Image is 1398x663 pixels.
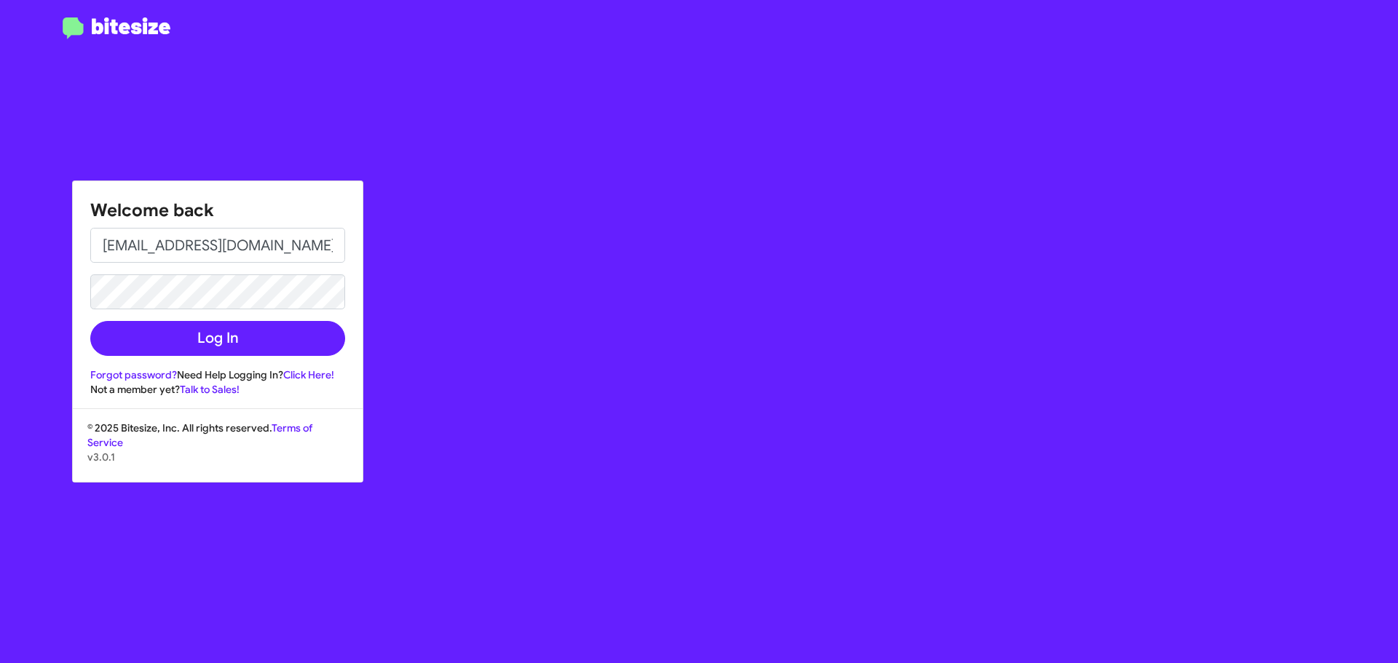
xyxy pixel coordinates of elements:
[90,199,345,222] h1: Welcome back
[90,368,345,382] div: Need Help Logging In?
[283,368,334,381] a: Click Here!
[90,321,345,356] button: Log In
[73,421,363,482] div: © 2025 Bitesize, Inc. All rights reserved.
[180,383,240,396] a: Talk to Sales!
[87,450,348,464] p: v3.0.1
[90,382,345,397] div: Not a member yet?
[90,228,345,263] input: Email address
[90,368,177,381] a: Forgot password?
